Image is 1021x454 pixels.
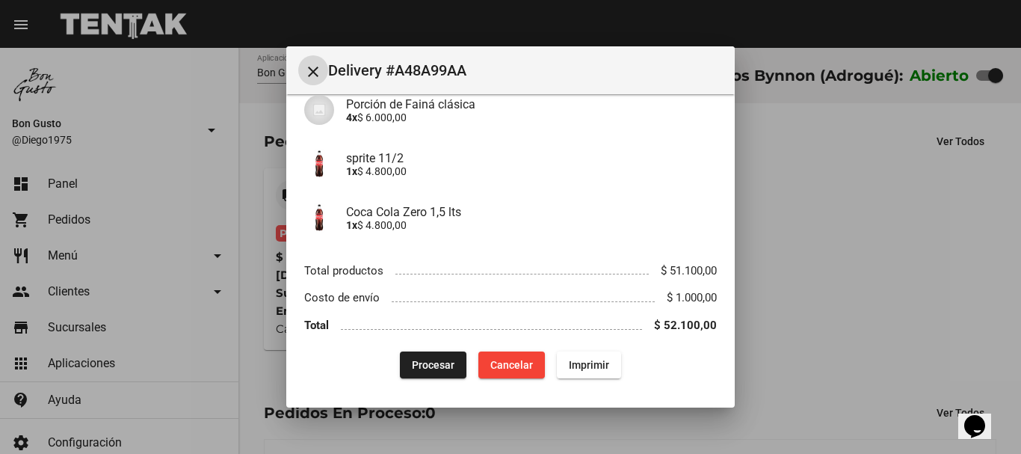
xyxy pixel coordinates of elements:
mat-icon: Cerrar [304,63,322,81]
b: 1x [346,219,357,231]
button: Cancelar [478,352,545,378]
p: $ 4.800,00 [346,165,717,177]
li: Total productos $ 51.100,00 [304,257,717,284]
p: $ 6.000,00 [346,111,717,123]
h4: Porción de Fainá clásica [346,97,717,111]
span: Imprimir [569,359,609,371]
h4: Coca Cola Zero 1,5 lts [346,205,717,219]
b: 1x [346,165,357,177]
img: f67d2ea4-d7b4-489d-a638-7eed4ffed828.jpg [304,203,334,233]
span: Cancelar [490,359,533,371]
li: Total $ 52.100,00 [304,312,717,340]
p: $ 4.800,00 [346,219,717,231]
h4: sprite 11/2 [346,151,717,165]
b: 4x [346,111,357,123]
img: 07c47add-75b0-4ce5-9aba-194f44787723.jpg [304,95,334,125]
button: Imprimir [557,352,621,378]
span: Delivery #A48A99AA [328,58,723,82]
iframe: chat widget [958,394,1006,439]
button: Procesar [400,352,466,378]
li: Costo de envío $ 1.000,00 [304,284,717,312]
img: c87fc5d6-7046-4390-bfa3-56811aa9ab3a.jpg [304,149,334,179]
span: Procesar [412,359,454,371]
button: Cerrar [298,55,328,85]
